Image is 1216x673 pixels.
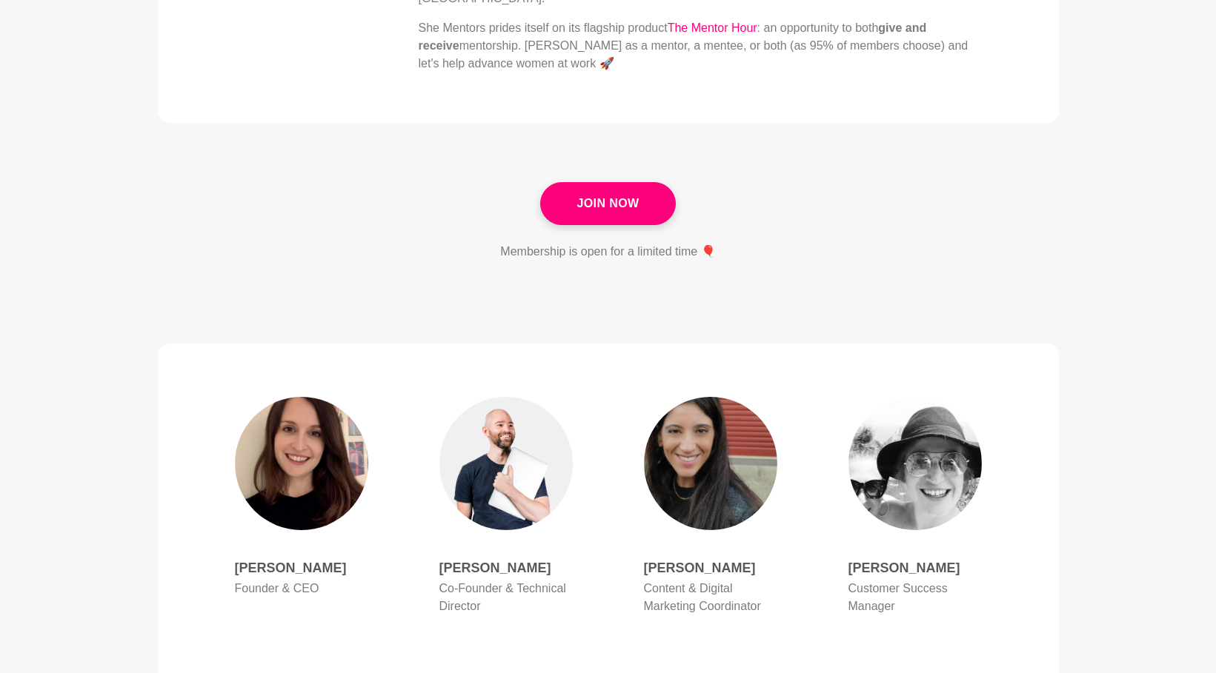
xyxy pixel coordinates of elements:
[848,580,982,615] p: Customer Success Manager
[500,243,715,261] p: Membership is open for a limited time 🎈
[235,560,368,577] h4: [PERSON_NAME]
[439,560,573,577] h4: [PERSON_NAME]
[668,21,757,34] a: The Mentor Hour
[848,560,982,577] h4: [PERSON_NAME]
[439,580,573,615] p: Co-Founder & Technical Director
[644,580,777,615] p: Content & Digital Marketing Coordinator
[419,19,988,73] p: She Mentors prides itself on its flagship product : an opportunity to both mentorship. [PERSON_NA...
[235,580,368,597] p: Founder & CEO
[644,560,777,577] h4: [PERSON_NAME]
[540,182,675,225] a: Join Now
